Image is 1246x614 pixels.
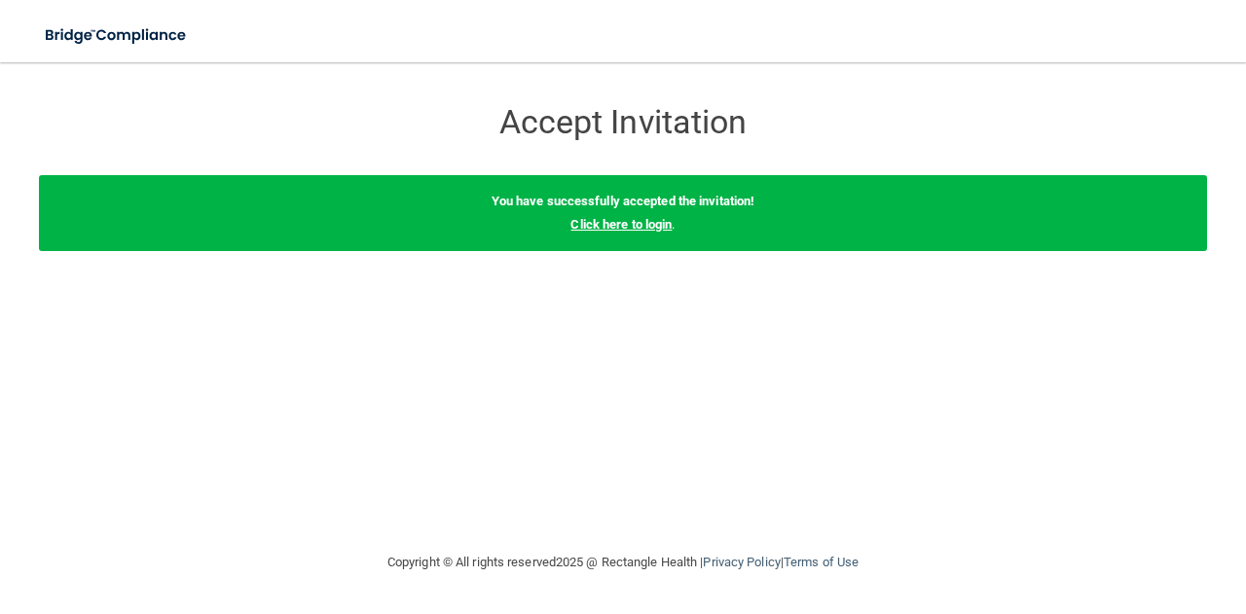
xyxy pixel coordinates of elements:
[29,16,204,55] img: bridge_compliance_login_screen.278c3ca4.svg
[909,476,1223,554] iframe: Drift Widget Chat Controller
[703,555,780,569] a: Privacy Policy
[570,217,672,232] a: Click here to login
[268,104,978,140] h3: Accept Invitation
[268,531,978,594] div: Copyright © All rights reserved 2025 @ Rectangle Health | |
[39,175,1207,251] div: .
[492,194,755,208] b: You have successfully accepted the invitation!
[784,555,859,569] a: Terms of Use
